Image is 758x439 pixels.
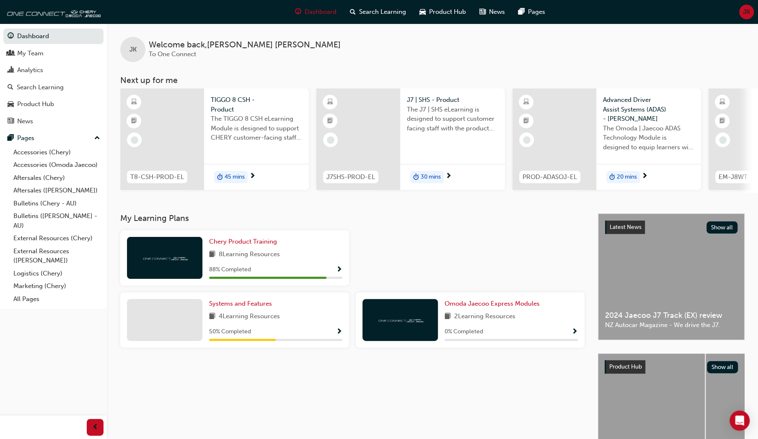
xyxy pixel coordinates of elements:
span: 4 Learning Resources [219,312,280,322]
span: The J7 | SHS eLearning is designed to support customer facing staff with the product and sales in... [407,105,498,133]
span: JK [743,7,750,17]
a: Product HubShow all [605,360,738,374]
div: News [17,117,33,126]
a: Accessories (Chery) [10,146,103,159]
span: 50 % Completed [209,327,251,337]
button: JK [739,5,754,19]
div: Pages [17,133,34,143]
span: news-icon [479,7,486,17]
span: Welcome back , [PERSON_NAME] [PERSON_NAME] [149,40,341,50]
a: car-iconProduct Hub [413,3,473,21]
span: learningRecordVerb_NONE-icon [523,136,530,144]
span: News [489,7,505,17]
span: 20 mins [617,172,637,182]
span: 0 % Completed [445,327,483,337]
span: booktick-icon [131,116,137,127]
img: oneconnect [142,254,188,262]
span: JK [129,45,137,55]
span: book-icon [445,312,451,322]
span: guage-icon [8,33,14,40]
span: booktick-icon [327,116,333,127]
a: Analytics [3,62,103,78]
span: 45 mins [225,172,245,182]
span: up-icon [94,133,100,144]
div: My Team [17,49,44,58]
button: DashboardMy TeamAnalyticsSearch LearningProduct HubNews [3,27,103,130]
span: car-icon [8,101,14,108]
a: External Resources (Chery) [10,232,103,245]
span: J7 | SHS - Product [407,95,498,105]
a: Bulletins ([PERSON_NAME] - AU) [10,210,103,232]
span: Product Hub [429,7,466,17]
span: Latest News [610,223,642,231]
span: TIGGO 8 CSH - Product [211,95,302,114]
a: T8-CSH-PROD-ELTIGGO 8 CSH - ProductThe TIGGO 8 CSH eLearning Module is designed to support CHERY ... [120,88,309,190]
span: search-icon [350,7,356,17]
span: PROD-ADASOJ-EL [523,172,577,182]
span: learningResourceType_ELEARNING-icon [523,97,529,108]
a: News [3,114,103,129]
span: J7SHS-PROD-EL [326,172,375,182]
button: Show Progress [336,265,342,275]
span: guage-icon [295,7,301,17]
h3: Next up for me [107,75,758,85]
a: External Resources ([PERSON_NAME]) [10,245,103,267]
span: EM-J8WT [719,172,748,182]
span: learningRecordVerb_NONE-icon [327,136,334,144]
span: pages-icon [518,7,525,17]
span: learningResourceType_ELEARNING-icon [719,97,725,108]
button: Pages [3,130,103,146]
span: 88 % Completed [209,265,251,275]
span: next-icon [642,173,648,180]
a: Accessories (Omoda Jaecoo) [10,158,103,171]
div: Product Hub [17,99,54,109]
span: book-icon [209,312,215,322]
a: search-iconSearch Learning [343,3,413,21]
span: news-icon [8,118,14,125]
a: oneconnect [4,3,101,20]
a: Product Hub [3,96,103,112]
span: chart-icon [8,67,14,74]
span: 2 Learning Resources [454,312,515,322]
a: My Team [3,46,103,61]
span: The TIGGO 8 CSH eLearning Module is designed to support CHERY customer-facing staff with the prod... [211,114,302,143]
span: duration-icon [609,172,615,183]
img: oneconnect [377,316,423,324]
span: 8 Learning Resources [219,249,280,260]
span: NZ Autocar Magazine - We drive the J7. [605,320,737,330]
a: news-iconNews [473,3,512,21]
span: T8-CSH-PROD-EL [130,172,184,182]
a: Systems and Features [209,299,275,309]
a: Chery Product Training [209,237,280,247]
h3: My Learning Plans [120,213,585,223]
a: Aftersales ([PERSON_NAME]) [10,184,103,197]
span: prev-icon [92,422,98,433]
a: J7SHS-PROD-ELJ7 | SHS - ProductThe J7 | SHS eLearning is designed to support customer facing staf... [316,88,505,190]
span: learningResourceType_ELEARNING-icon [327,97,333,108]
span: book-icon [209,249,215,260]
a: Bulletins (Chery - AU) [10,197,103,210]
span: duration-icon [413,172,419,183]
a: Search Learning [3,80,103,95]
a: guage-iconDashboard [288,3,343,21]
span: next-icon [445,173,452,180]
a: Dashboard [3,29,103,44]
button: Show all [706,221,738,234]
a: Latest NewsShow all2024 Jaecoo J7 Track (EX) reviewNZ Autocar Magazine - We drive the J7. [598,213,745,340]
span: learningResourceType_ELEARNING-icon [131,97,137,108]
span: Show Progress [336,266,342,274]
div: Open Intercom Messenger [730,410,750,431]
span: booktick-icon [523,116,529,127]
a: pages-iconPages [512,3,552,21]
a: Aftersales (Chery) [10,171,103,184]
span: The Omoda | Jaecoo ADAS Technology Module is designed to equip learners with essential knowledge ... [603,124,694,152]
span: 30 mins [421,172,441,182]
a: Latest NewsShow all [605,221,737,234]
div: Search Learning [17,83,64,92]
span: Show Progress [572,328,578,336]
span: Show Progress [336,328,342,336]
a: Omoda Jaecoo Express Modules [445,299,543,309]
span: search-icon [8,84,13,91]
span: Search Learning [359,7,406,17]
